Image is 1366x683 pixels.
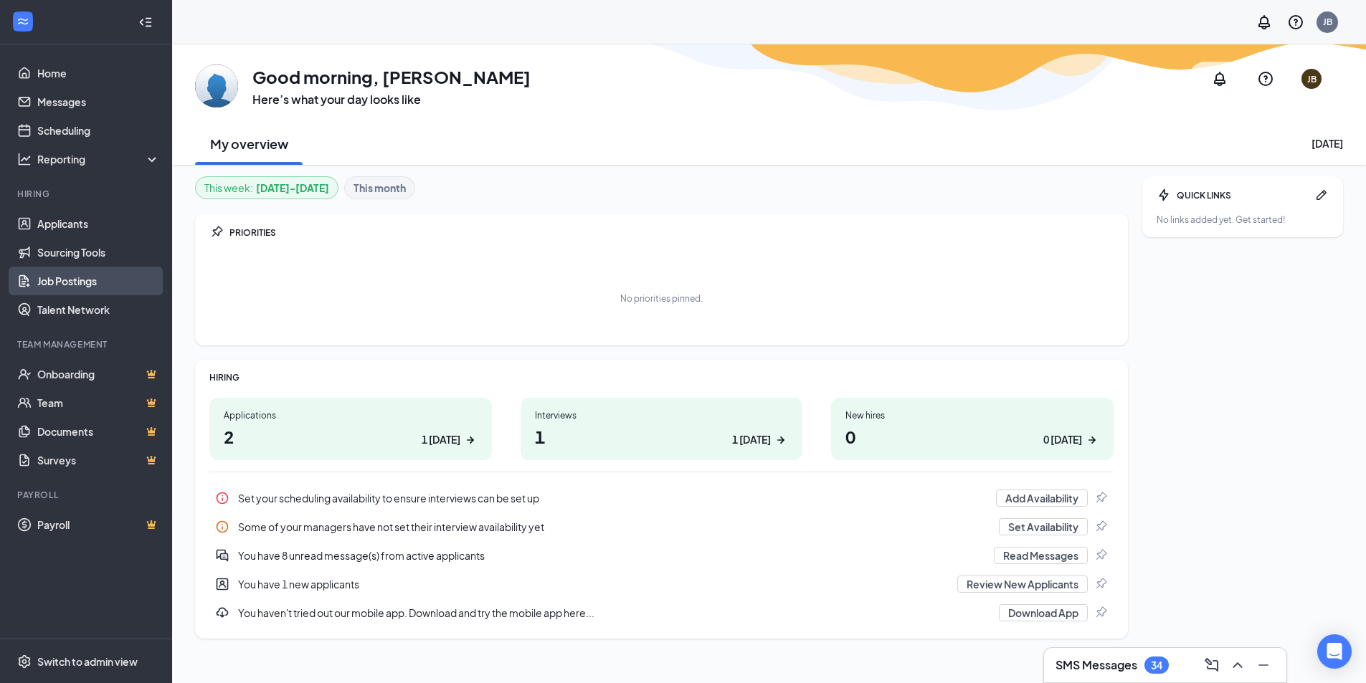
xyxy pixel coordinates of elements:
svg: DoubleChatActive [215,548,229,563]
a: Interviews11 [DATE]ArrowRight [521,398,803,460]
svg: Download [215,606,229,620]
svg: Pin [1094,491,1108,505]
h3: Here’s what your day looks like [252,92,531,108]
a: Home [37,59,160,87]
svg: Pin [1094,548,1108,563]
div: 1 [DATE] [732,432,771,447]
div: Some of your managers have not set their interview availability yet [209,512,1114,541]
div: Interviews [535,409,789,421]
div: 0 [DATE] [1043,432,1082,447]
button: Minimize [1252,654,1275,677]
svg: Pen [1314,188,1329,202]
svg: Pin [1094,520,1108,534]
button: Set Availability [999,518,1088,535]
svg: ArrowRight [774,433,788,447]
div: JB [1323,16,1332,28]
div: JB [1307,73,1317,85]
a: Talent Network [37,295,160,324]
div: Hiring [17,188,157,200]
div: You haven't tried out our mobile app. Download and try the mobile app here... [209,598,1114,627]
div: 34 [1151,659,1162,672]
div: Open Intercom Messenger [1317,634,1352,669]
button: ChevronUp [1226,654,1249,677]
svg: Settings [17,654,32,669]
svg: Minimize [1255,656,1272,674]
div: New hires [845,409,1099,421]
a: DownloadYou haven't tried out our mobile app. Download and try the mobile app here...Download AppPin [209,598,1114,627]
div: You have 8 unread message(s) from active applicants [209,541,1114,570]
div: Set your scheduling availability to ensure interviews can be set up [238,491,987,505]
a: InfoSome of your managers have not set their interview availability yetSet AvailabilityPin [209,512,1114,541]
div: No priorities pinned. [620,292,703,305]
a: SurveysCrown [37,446,160,474]
svg: ArrowRight [1085,433,1099,447]
svg: Bolt [1157,188,1171,202]
div: Set your scheduling availability to ensure interviews can be set up [209,484,1114,512]
button: ComposeMessage [1200,654,1223,677]
h3: SMS Messages [1056,657,1137,673]
img: June Beuchat [195,65,238,108]
svg: Pin [1094,606,1108,620]
div: No links added yet. Get started! [1157,214,1329,226]
svg: UserEntity [215,577,229,591]
button: Download App [999,604,1088,621]
b: This month [354,180,406,196]
div: Some of your managers have not set their interview availability yet [238,520,990,534]
button: Review New Applicants [957,575,1088,593]
svg: WorkstreamLogo [16,14,30,29]
h1: 0 [845,424,1099,449]
div: This week : [204,180,329,196]
svg: Info [215,491,229,505]
svg: QuestionInfo [1257,70,1274,87]
div: Reporting [37,152,161,166]
a: Applications21 [DATE]ArrowRight [209,398,492,460]
div: HIRING [209,371,1114,383]
svg: Info [215,520,229,534]
a: TeamCrown [37,388,160,417]
a: InfoSet your scheduling availability to ensure interviews can be set upAdd AvailabilityPin [209,484,1114,512]
svg: ChevronUp [1229,656,1246,674]
a: PayrollCrown [37,510,160,539]
div: 1 [DATE] [422,432,460,447]
div: You have 1 new applicants [209,570,1114,598]
div: You have 1 new applicants [238,577,949,591]
h1: 1 [535,424,789,449]
svg: QuestionInfo [1287,14,1304,31]
svg: ComposeMessage [1203,656,1220,674]
a: Sourcing Tools [37,238,160,267]
div: Applications [224,409,478,421]
div: Switch to admin view [37,654,138,669]
svg: Analysis [17,152,32,166]
a: UserEntityYou have 1 new applicantsReview New ApplicantsPin [209,570,1114,598]
svg: Pin [1094,577,1108,591]
svg: Notifications [1211,70,1228,87]
a: Scheduling [37,116,160,145]
div: Payroll [17,489,157,501]
div: You have 8 unread message(s) from active applicants [238,548,985,563]
b: [DATE] - [DATE] [256,180,329,196]
a: Applicants [37,209,160,238]
svg: Collapse [138,15,153,29]
a: Job Postings [37,267,160,295]
h2: My overview [210,135,288,153]
div: You haven't tried out our mobile app. Download and try the mobile app here... [238,606,990,620]
svg: Pin [209,225,224,239]
a: Messages [37,87,160,116]
a: DoubleChatActiveYou have 8 unread message(s) from active applicantsRead MessagesPin [209,541,1114,570]
div: [DATE] [1312,136,1343,151]
svg: ArrowRight [463,433,478,447]
a: New hires00 [DATE]ArrowRight [831,398,1114,460]
button: Read Messages [994,547,1088,564]
h1: Good morning, [PERSON_NAME] [252,65,531,89]
div: PRIORITIES [229,226,1114,239]
a: DocumentsCrown [37,417,160,446]
div: Team Management [17,338,157,350]
h1: 2 [224,424,478,449]
div: QUICK LINKS [1177,189,1309,201]
svg: Notifications [1256,14,1273,31]
a: OnboardingCrown [37,360,160,388]
button: Add Availability [996,489,1088,507]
